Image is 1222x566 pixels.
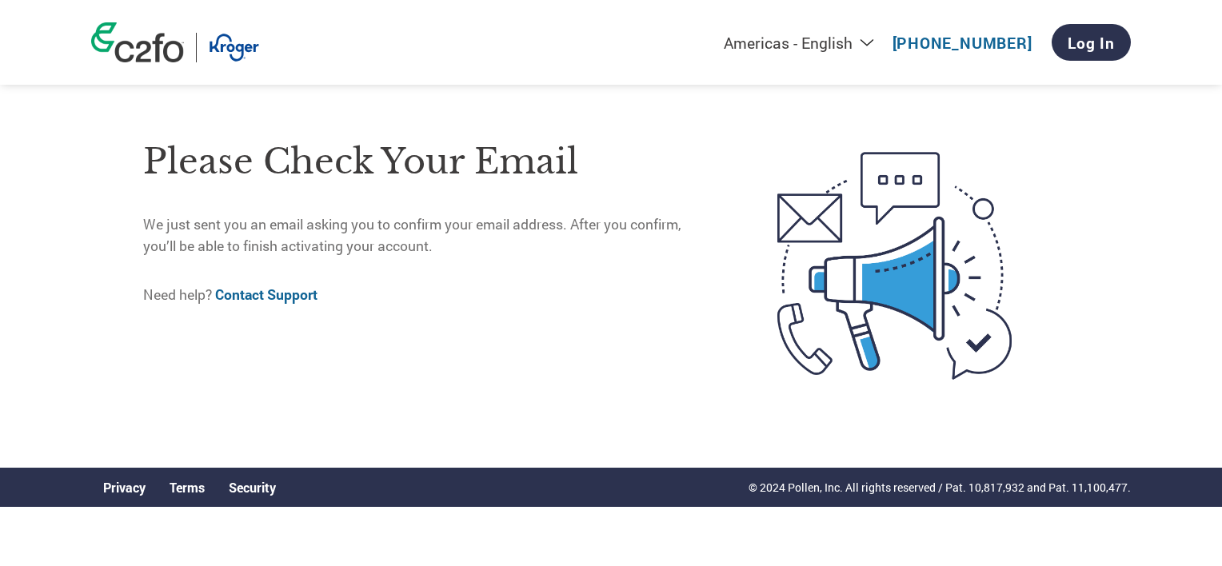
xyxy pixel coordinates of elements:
p: Need help? [143,285,710,305]
p: © 2024 Pollen, Inc. All rights reserved / Pat. 10,817,932 and Pat. 11,100,477. [749,479,1131,496]
img: open-email [710,123,1079,408]
a: Security [229,479,276,496]
a: Log In [1052,24,1131,61]
a: Privacy [103,479,146,496]
a: Contact Support [215,285,317,304]
img: Kroger [209,33,259,62]
p: We just sent you an email asking you to confirm your email address. After you confirm, you’ll be ... [143,214,710,257]
h1: Please check your email [143,136,710,188]
a: [PHONE_NUMBER] [893,33,1032,53]
a: Terms [170,479,205,496]
img: c2fo logo [91,22,184,62]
